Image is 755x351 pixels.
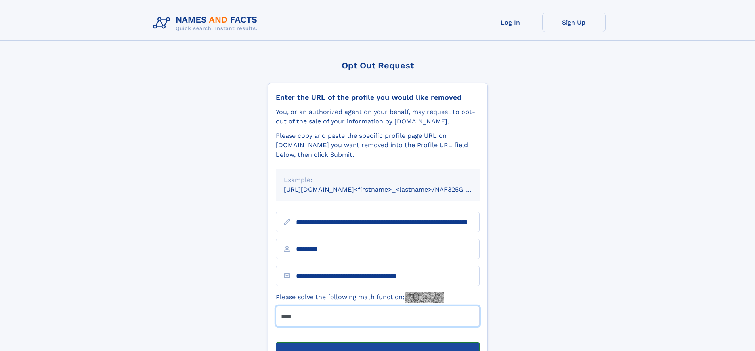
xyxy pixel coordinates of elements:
[276,107,480,126] div: You, or an authorized agent on your behalf, may request to opt-out of the sale of your informatio...
[284,186,495,193] small: [URL][DOMAIN_NAME]<firstname>_<lastname>/NAF325G-xxxxxxxx
[276,292,444,303] label: Please solve the following math function:
[542,13,606,32] a: Sign Up
[284,175,472,185] div: Example:
[479,13,542,32] a: Log In
[150,13,264,34] img: Logo Names and Facts
[268,61,488,70] div: Opt Out Request
[276,93,480,102] div: Enter the URL of the profile you would like removed
[276,131,480,159] div: Please copy and paste the specific profile page URL on [DOMAIN_NAME] you want removed into the Pr...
